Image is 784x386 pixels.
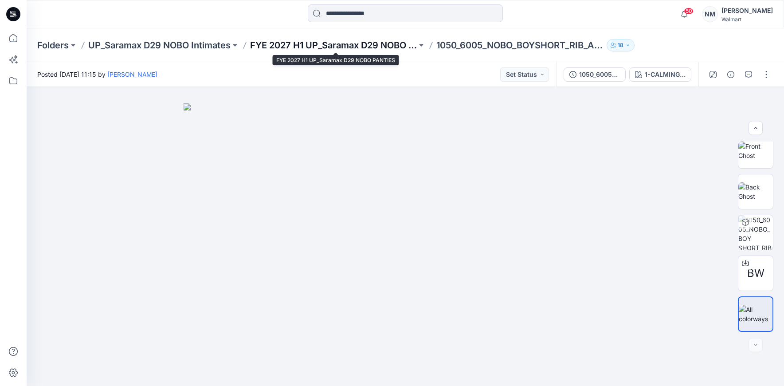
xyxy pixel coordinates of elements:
[37,70,157,79] span: Posted [DATE] 11:15 by
[721,16,773,23] div: Walmart
[37,39,69,51] a: Folders
[645,70,686,79] div: 1-CALMING BLUE
[721,5,773,16] div: [PERSON_NAME]
[724,67,738,82] button: Details
[107,71,157,78] a: [PERSON_NAME]
[88,39,231,51] a: UP_Saramax D29 NOBO Intimates
[184,103,627,386] img: eyJhbGciOiJIUzI1NiIsImtpZCI6IjAiLCJzbHQiOiJzZXMiLCJ0eXAiOiJKV1QifQ.eyJkYXRhIjp7InR5cGUiOiJzdG9yYW...
[436,39,603,51] p: 1050_6005_NOBO_BOYSHORT_RIB_ADM_OPT1
[738,182,773,201] img: Back Ghost
[747,265,764,281] span: BW
[250,39,417,51] a: FYE 2027 H1 UP_Saramax D29 NOBO PANTIES
[629,67,691,82] button: 1-CALMING BLUE
[739,305,772,323] img: All colorways
[607,39,635,51] button: 18
[702,6,718,22] div: NM
[564,67,626,82] button: 1050_6005_NOBO_BOY SHORT_RIB_ADM_OPT1
[579,70,620,79] div: 1050_6005_NOBO_BOY SHORT_RIB_ADM_OPT1
[738,142,773,160] img: Front Ghost
[738,215,773,250] img: 1050_6005_NOBO_BOY SHORT_RIB_ADM_OPT1 1-CALMING BLUE
[618,40,623,50] p: 18
[684,8,694,15] span: 50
